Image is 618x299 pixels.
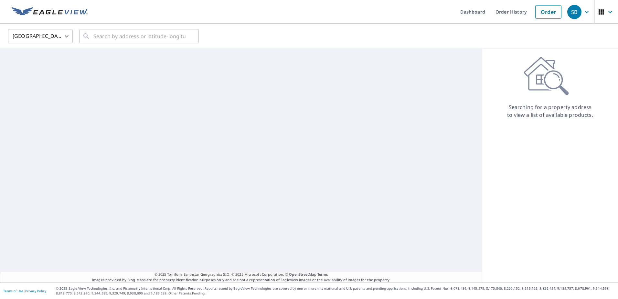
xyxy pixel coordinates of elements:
img: EV Logo [12,7,88,17]
input: Search by address or latitude-longitude [93,27,186,45]
div: SB [567,5,581,19]
a: Order [535,5,561,19]
a: Terms of Use [3,289,23,293]
a: Terms [317,272,328,277]
p: | [3,289,46,293]
span: © 2025 TomTom, Earthstar Geographics SIO, © 2025 Microsoft Corporation, © [154,272,328,277]
a: Privacy Policy [25,289,46,293]
p: © 2025 Eagle View Technologies, Inc. and Pictometry International Corp. All Rights Reserved. Repo... [56,286,615,296]
a: OpenStreetMap [289,272,316,277]
p: Searching for a property address to view a list of available products. [507,103,593,119]
div: [GEOGRAPHIC_DATA] [8,27,73,45]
